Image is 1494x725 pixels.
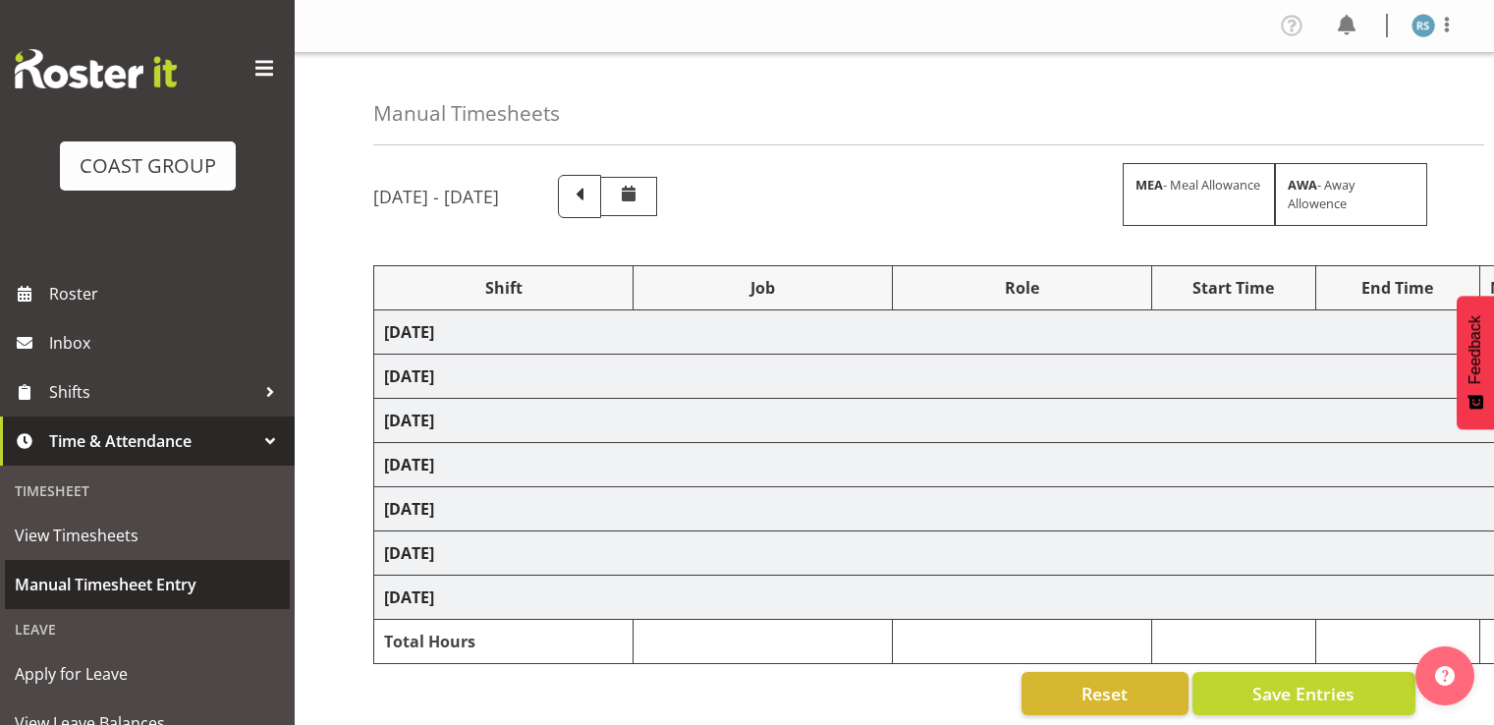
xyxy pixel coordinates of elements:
[5,560,290,609] a: Manual Timesheet Entry
[1192,672,1415,715] button: Save Entries
[15,659,280,689] span: Apply for Leave
[1435,666,1455,686] img: help-xxl-2.png
[5,471,290,511] div: Timesheet
[374,620,634,664] td: Total Hours
[5,609,290,649] div: Leave
[373,186,499,207] h5: [DATE] - [DATE]
[49,328,285,358] span: Inbox
[643,276,882,300] div: Job
[5,649,290,698] a: Apply for Leave
[15,521,280,550] span: View Timesheets
[1457,296,1494,429] button: Feedback - Show survey
[384,276,623,300] div: Shift
[15,49,177,88] img: Rosterit website logo
[1326,276,1469,300] div: End Time
[1275,163,1427,226] div: - Away Allowence
[1466,315,1484,384] span: Feedback
[1162,276,1305,300] div: Start Time
[49,279,285,308] span: Roster
[49,377,255,407] span: Shifts
[1135,176,1163,194] strong: MEA
[80,151,216,181] div: COAST GROUP
[15,570,280,599] span: Manual Timesheet Entry
[1123,163,1275,226] div: - Meal Allowance
[1252,681,1355,706] span: Save Entries
[5,511,290,560] a: View Timesheets
[49,426,255,456] span: Time & Attendance
[1411,14,1435,37] img: rowan-swain1185.jpg
[903,276,1141,300] div: Role
[373,102,560,125] h4: Manual Timesheets
[1022,672,1189,715] button: Reset
[1288,176,1317,194] strong: AWA
[1081,681,1128,706] span: Reset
